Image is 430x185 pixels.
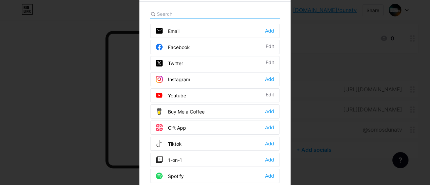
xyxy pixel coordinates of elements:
div: 1-on-1 [156,156,182,163]
div: Edit [266,44,274,50]
div: Youtube [156,92,186,99]
div: Edit [266,60,274,66]
div: Buy Me a Coffee [156,108,205,115]
div: Add [265,76,274,83]
div: Add [265,124,274,131]
div: Tiktok [156,140,182,147]
div: Email [156,28,179,34]
div: Add [265,173,274,179]
div: Edit [266,92,274,99]
div: Spotify [156,173,184,179]
div: Facebook [156,44,190,50]
div: Gift App [156,124,186,131]
div: Add [265,108,274,115]
div: Instagram [156,76,190,83]
div: Add [265,140,274,147]
div: Twitter [156,60,183,66]
div: Add [265,28,274,34]
input: Search [157,10,231,17]
div: Add [265,156,274,163]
